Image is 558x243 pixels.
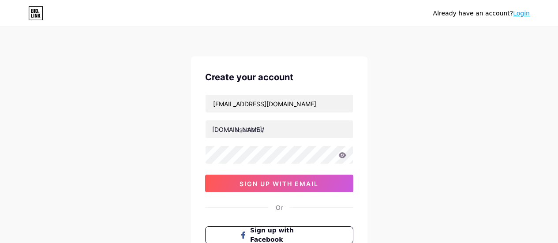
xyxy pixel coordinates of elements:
div: Or [276,203,283,212]
div: Create your account [205,71,353,84]
span: sign up with email [240,180,318,187]
div: Already have an account? [433,9,530,18]
input: Email [206,95,353,112]
button: sign up with email [205,175,353,192]
div: [DOMAIN_NAME]/ [212,125,264,134]
input: username [206,120,353,138]
a: Login [513,10,530,17]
